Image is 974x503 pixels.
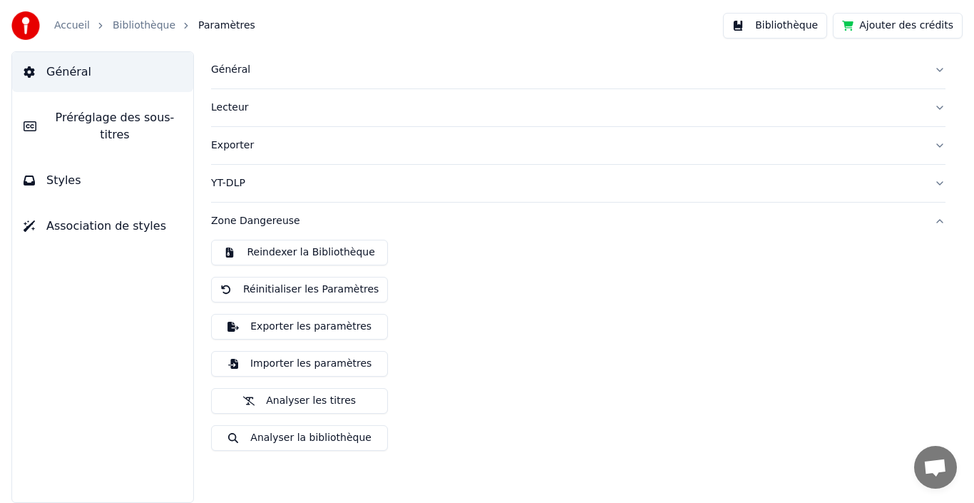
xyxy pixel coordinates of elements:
button: Exporter les paramètres [211,314,388,340]
div: Ouvrir le chat [914,446,957,489]
button: Bibliothèque [723,13,827,39]
button: Lecteur [211,89,945,126]
button: YT-DLP [211,165,945,202]
div: Général [211,63,923,77]
button: Zone Dangereuse [211,203,945,240]
button: Ajouter des crédits [833,13,963,39]
div: Zone Dangereuse [211,240,945,462]
button: Exporter [211,127,945,164]
button: Styles [12,161,193,200]
div: Lecteur [211,101,923,115]
button: Reindexer la Bibliothèque [211,240,388,265]
button: Analyser la bibliothèque [211,425,388,451]
span: Association de styles [46,218,166,235]
button: Général [211,51,945,88]
span: Paramètres [198,19,255,33]
button: Association de styles [12,206,193,246]
div: Zone Dangereuse [211,214,923,228]
img: youka [11,11,40,40]
span: Styles [46,172,81,189]
a: Accueil [54,19,90,33]
button: Réinitialiser les Paramètres [211,277,388,303]
nav: breadcrumb [54,19,255,33]
button: Général [12,52,193,92]
button: Importer les paramètres [211,351,388,377]
button: Préréglage des sous-titres [12,98,193,155]
span: Général [46,63,91,81]
button: Analyser les titres [211,388,388,414]
div: Exporter [211,138,923,153]
span: Préréglage des sous-titres [48,109,182,143]
div: YT-DLP [211,176,923,190]
a: Bibliothèque [113,19,175,33]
